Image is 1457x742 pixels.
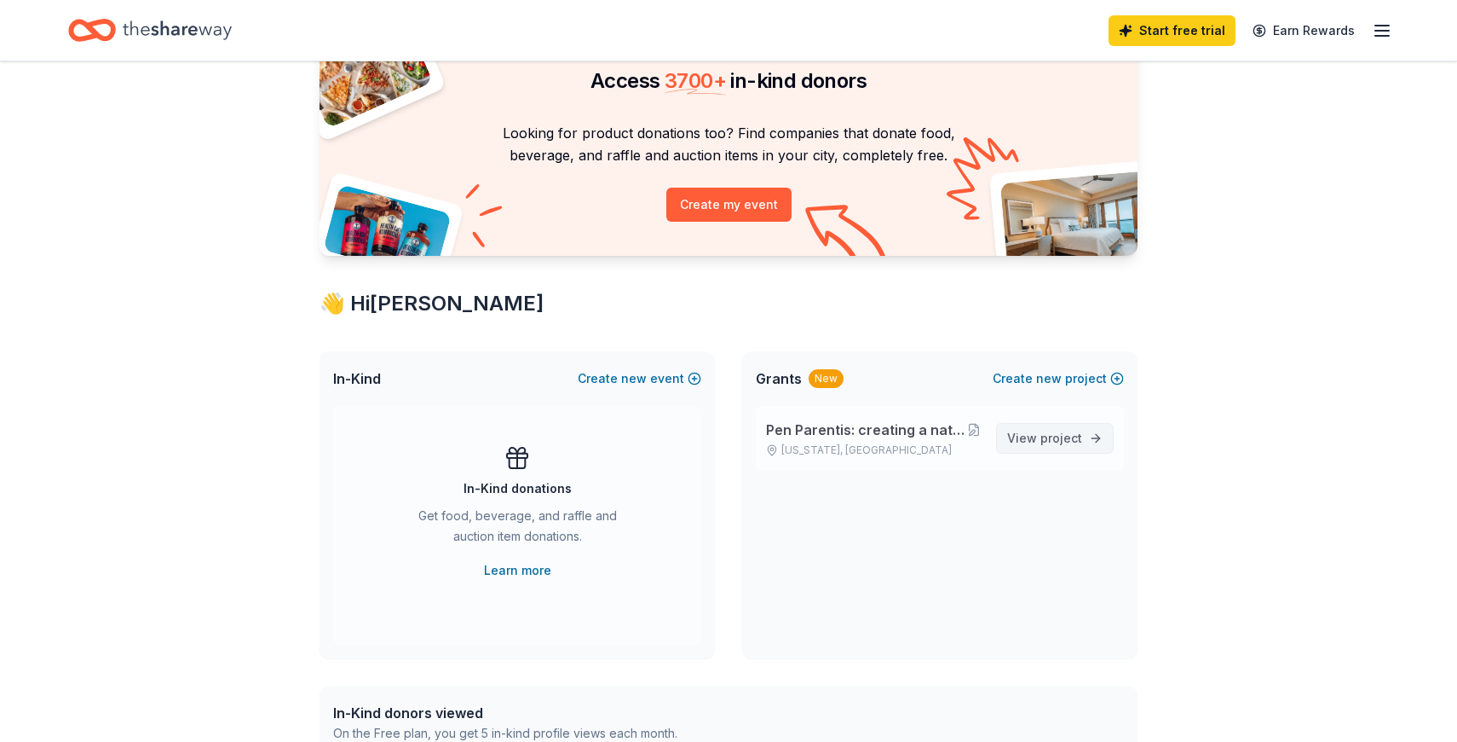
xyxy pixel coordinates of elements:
[320,290,1137,317] div: 👋 Hi [PERSON_NAME]
[766,443,982,457] p: [US_STATE], [GEOGRAPHIC_DATA]
[1242,15,1365,46] a: Earn Rewards
[464,478,572,499] div: In-Kind donations
[1036,368,1062,389] span: new
[1007,428,1082,449] span: View
[301,20,434,129] img: Pizza
[805,205,890,269] img: Curvy arrow
[578,368,701,389] button: Createnewevent
[809,369,844,388] div: New
[333,703,677,723] div: In-Kind donors viewed
[1040,431,1082,445] span: project
[1109,15,1235,46] a: Start free trial
[590,68,867,93] span: Access in-kind donors
[340,122,1117,167] p: Looking for product donations too? Find companies that donate food, beverage, and raffle and auct...
[756,368,802,389] span: Grants
[484,560,551,581] a: Learn more
[766,420,965,440] span: Pen Parentis: creating a national network of writer-parents
[996,423,1114,454] a: View project
[401,506,633,554] div: Get food, beverage, and raffle and auction item donations.
[333,368,381,389] span: In-Kind
[665,68,726,93] span: 3700 +
[993,368,1124,389] button: Createnewproject
[68,10,232,50] a: Home
[666,188,792,222] button: Create my event
[621,368,647,389] span: new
